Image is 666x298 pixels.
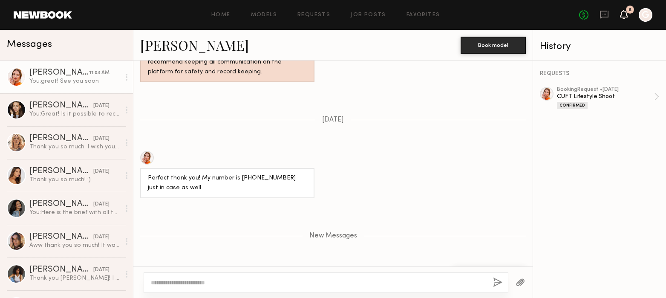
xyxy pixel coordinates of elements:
div: CUFT Lifestyle Shoot [557,93,654,101]
span: [DATE] [322,116,344,124]
div: [PERSON_NAME] [29,200,93,208]
a: Models [251,12,277,18]
div: Perfect thank you! My number is [PHONE_NUMBER] just in case as well [148,174,307,193]
a: Book model [461,41,526,48]
a: Favorites [407,12,440,18]
a: Requests [297,12,330,18]
div: [DATE] [93,102,110,110]
a: G [639,8,652,22]
div: You: Here is the brief with all the info you should need! Please let me know if you have any ques... [29,208,120,217]
a: Home [211,12,231,18]
div: [PERSON_NAME] [29,134,93,143]
div: REQUESTS [540,71,659,77]
span: New Messages [309,232,357,240]
div: You: great! See you soon [29,77,120,85]
div: Thank you [PERSON_NAME]! I had so so so much fun :) thank you for the new goodies as well! [29,274,120,282]
div: [DATE] [93,168,110,176]
div: [PERSON_NAME] [29,69,89,77]
a: [PERSON_NAME] [140,36,249,54]
span: Messages [7,40,52,49]
div: [DATE] [93,233,110,241]
a: bookingRequest •[DATE]CUFT Lifestyle ShootConfirmed [557,87,659,109]
a: Job Posts [351,12,386,18]
div: [DATE] [93,266,110,274]
button: Book model [461,37,526,54]
div: 6 [629,8,631,12]
div: You: Great! Is it possible to receive by [DATE][DATE]? [29,110,120,118]
div: Thank you so much. I wish you a beautiful week as well 🙏 [29,143,120,151]
div: [DATE] [93,200,110,208]
div: booking Request • [DATE] [557,87,654,93]
div: [PERSON_NAME] [29,101,93,110]
div: [DATE] [93,135,110,143]
div: [PERSON_NAME] [29,167,93,176]
div: Aww thank you so much! It was so fun and you all have such great energy! Thank you for everything... [29,241,120,249]
div: 11:03 AM [89,69,110,77]
div: [PERSON_NAME] [29,233,93,241]
div: History [540,42,659,52]
div: Confirmed [557,102,588,109]
div: Thank you so much! :) [29,176,120,184]
div: [PERSON_NAME] [29,266,93,274]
